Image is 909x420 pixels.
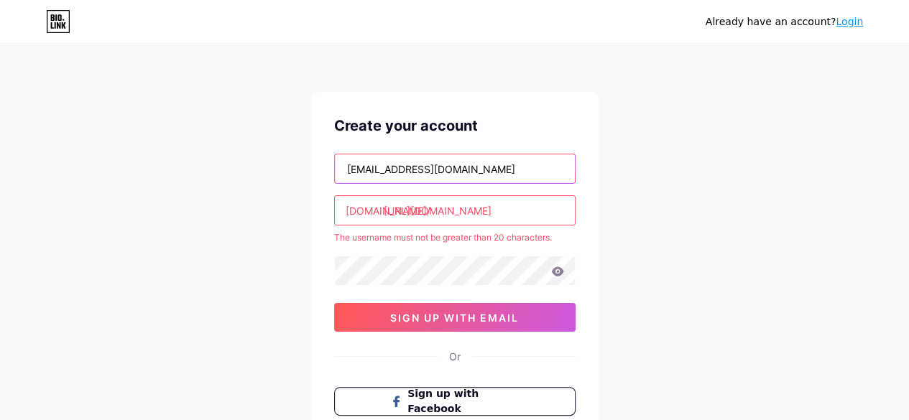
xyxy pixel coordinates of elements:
div: [DOMAIN_NAME]/ [346,203,430,218]
div: The username must not be greater than 20 characters. [334,231,576,244]
div: Create your account [334,115,576,136]
span: sign up with email [390,312,519,324]
input: username [335,196,575,225]
button: sign up with email [334,303,576,332]
div: Or [449,349,461,364]
div: Already have an account? [706,14,863,29]
a: Login [836,16,863,27]
input: Email [335,154,575,183]
button: Sign up with Facebook [334,387,576,416]
span: Sign up with Facebook [407,386,519,416]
